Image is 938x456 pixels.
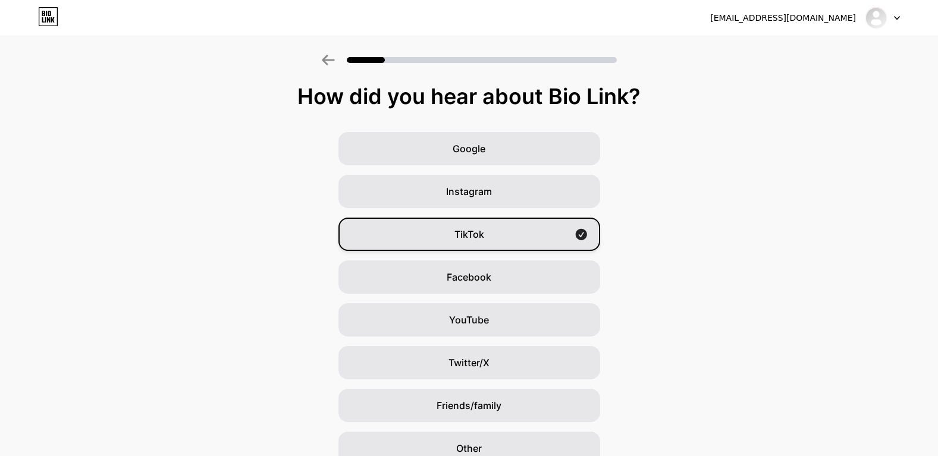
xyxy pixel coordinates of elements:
[456,441,482,455] span: Other
[6,84,932,108] div: How did you hear about Bio Link?
[448,356,490,370] span: Twitter/X
[449,313,489,327] span: YouTube
[446,184,492,199] span: Instagram
[710,12,856,24] div: [EMAIL_ADDRESS][DOMAIN_NAME]
[454,227,484,241] span: TikTok
[447,270,491,284] span: Facebook
[437,398,501,413] span: Friends/family
[865,7,887,29] img: eurofloor
[453,141,485,156] span: Google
